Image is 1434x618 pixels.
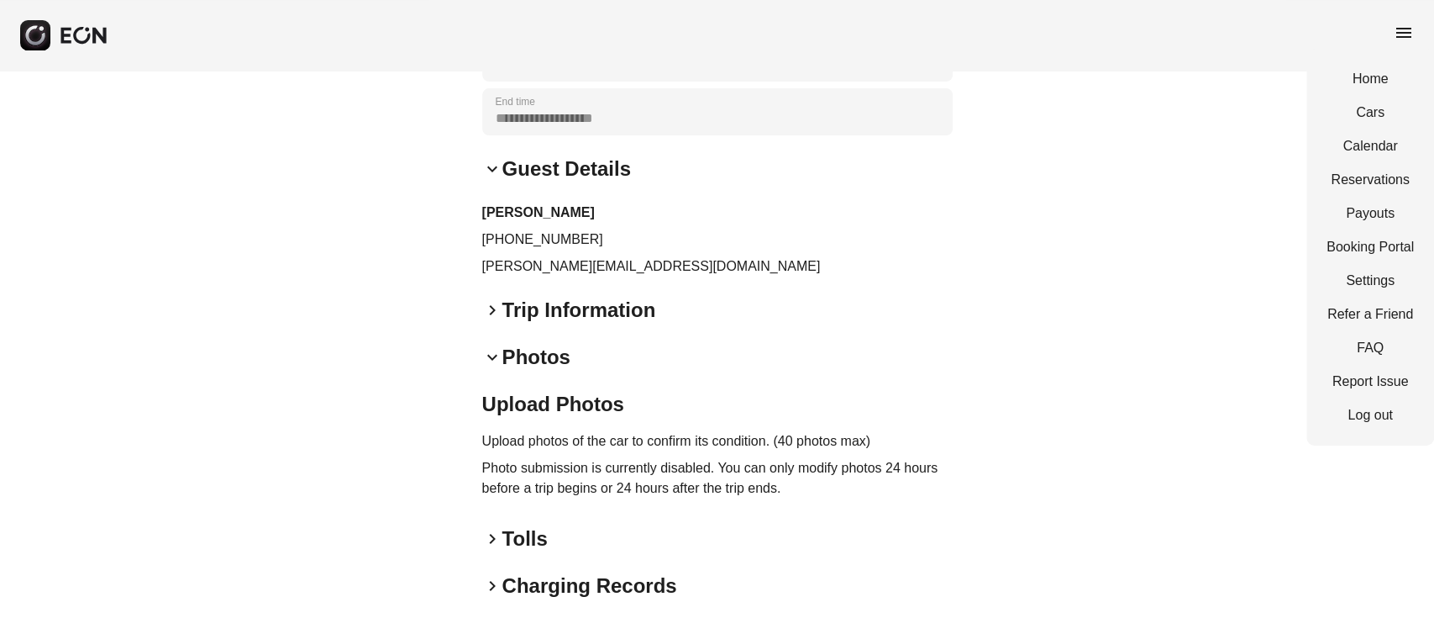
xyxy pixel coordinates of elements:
[1326,304,1414,325] a: Refer a Friend
[502,344,570,371] h2: Photos
[482,431,953,452] p: Upload photos of the car to confirm its condition. (40 photos max)
[482,458,953,499] p: Photo submission is currently disabled. You can only modify photos 24 hours before a trip begins ...
[482,347,502,367] span: keyboard_arrow_down
[482,159,502,179] span: keyboard_arrow_down
[482,300,502,320] span: keyboard_arrow_right
[502,297,656,324] h2: Trip Information
[1326,405,1414,425] a: Log out
[482,203,953,223] h3: [PERSON_NAME]
[502,526,548,552] h2: Tolls
[1326,372,1414,392] a: Report Issue
[1326,203,1414,224] a: Payouts
[502,573,677,600] h2: Charging Records
[1326,271,1414,291] a: Settings
[1326,338,1414,358] a: FAQ
[1326,103,1414,123] a: Cars
[482,576,502,596] span: keyboard_arrow_right
[1394,23,1414,43] span: menu
[482,391,953,418] h2: Upload Photos
[502,156,631,182] h2: Guest Details
[482,256,953,277] p: [PERSON_NAME][EMAIL_ADDRESS][DOMAIN_NAME]
[1326,237,1414,257] a: Booking Portal
[482,230,953,250] p: [PHONE_NUMBER]
[482,529,502,549] span: keyboard_arrow_right
[1326,136,1414,156] a: Calendar
[1326,170,1414,190] a: Reservations
[1326,69,1414,89] a: Home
